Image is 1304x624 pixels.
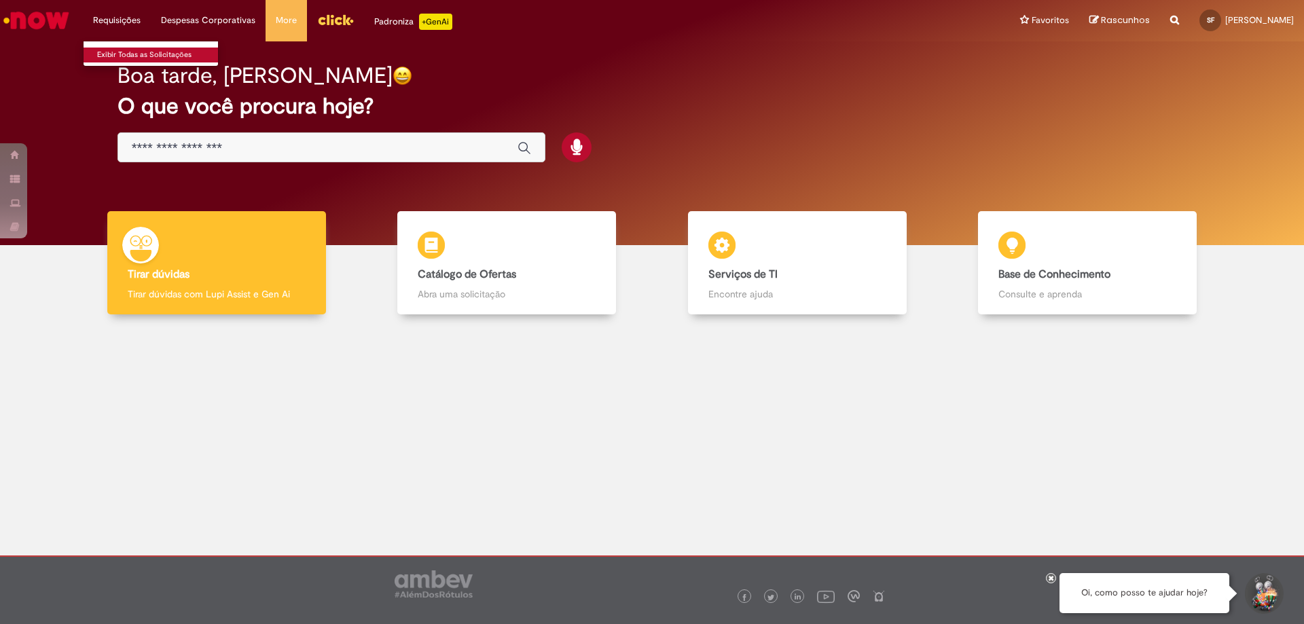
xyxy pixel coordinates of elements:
p: +GenAi [419,14,452,30]
a: Rascunhos [1089,14,1150,27]
img: logo_footer_linkedin.png [795,593,801,602]
a: Catálogo de Ofertas Abra uma solicitação [362,211,653,315]
span: Despesas Corporativas [161,14,255,27]
img: click_logo_yellow_360x200.png [317,10,354,30]
ul: Requisições [83,41,219,67]
span: SF [1207,16,1214,24]
img: logo_footer_workplace.png [848,590,860,602]
b: Tirar dúvidas [128,268,189,281]
span: Requisições [93,14,141,27]
a: Tirar dúvidas Tirar dúvidas com Lupi Assist e Gen Ai [71,211,362,315]
img: happy-face.png [393,66,412,86]
b: Serviços de TI [708,268,778,281]
p: Abra uma solicitação [418,287,596,301]
img: logo_footer_twitter.png [767,594,774,601]
img: logo_footer_youtube.png [817,587,835,605]
a: Base de Conhecimento Consulte e aprenda [943,211,1233,315]
div: Oi, como posso te ajudar hoje? [1059,573,1229,613]
p: Encontre ajuda [708,287,886,301]
a: Serviços de TI Encontre ajuda [652,211,943,315]
img: logo_footer_facebook.png [741,594,748,601]
img: logo_footer_naosei.png [873,590,885,602]
p: Tirar dúvidas com Lupi Assist e Gen Ai [128,287,306,301]
span: Favoritos [1032,14,1069,27]
p: Consulte e aprenda [998,287,1176,301]
img: ServiceNow [1,7,71,34]
h2: O que você procura hoje? [117,94,1187,118]
h2: Boa tarde, [PERSON_NAME] [117,64,393,88]
span: Rascunhos [1101,14,1150,26]
button: Iniciar Conversa de Suporte [1243,573,1284,614]
img: logo_footer_ambev_rotulo_gray.png [395,570,473,598]
b: Catálogo de Ofertas [418,268,516,281]
a: Exibir Todas as Solicitações [84,48,233,62]
b: Base de Conhecimento [998,268,1110,281]
span: [PERSON_NAME] [1225,14,1294,26]
span: More [276,14,297,27]
div: Padroniza [374,14,452,30]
